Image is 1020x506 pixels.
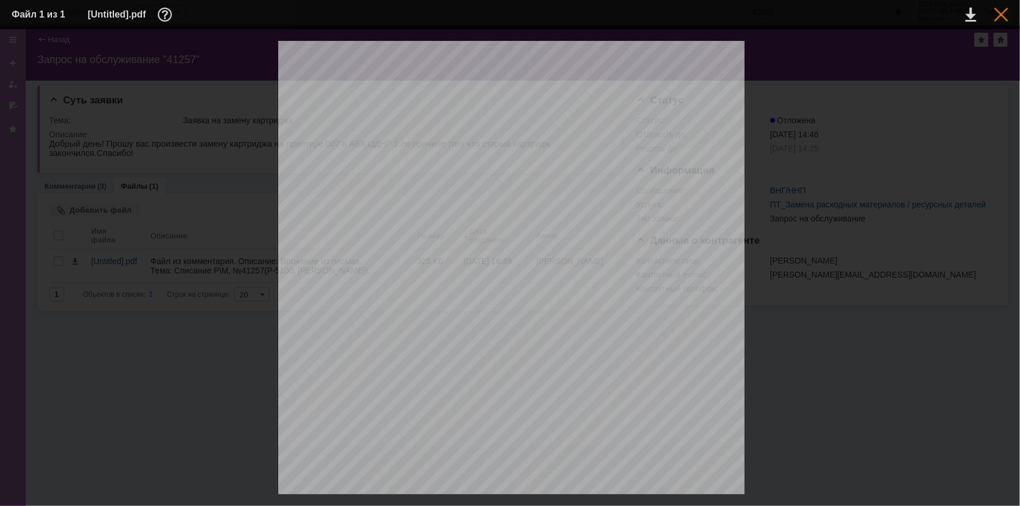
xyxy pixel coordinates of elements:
[966,8,976,22] div: Скачать файл
[88,8,175,22] div: [Untitled].pdf
[12,10,70,19] div: Файл 1 из 1
[158,8,175,22] div: Дополнительная информация о файле (F11)
[994,8,1008,22] div: Закрыть окно (Esc)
